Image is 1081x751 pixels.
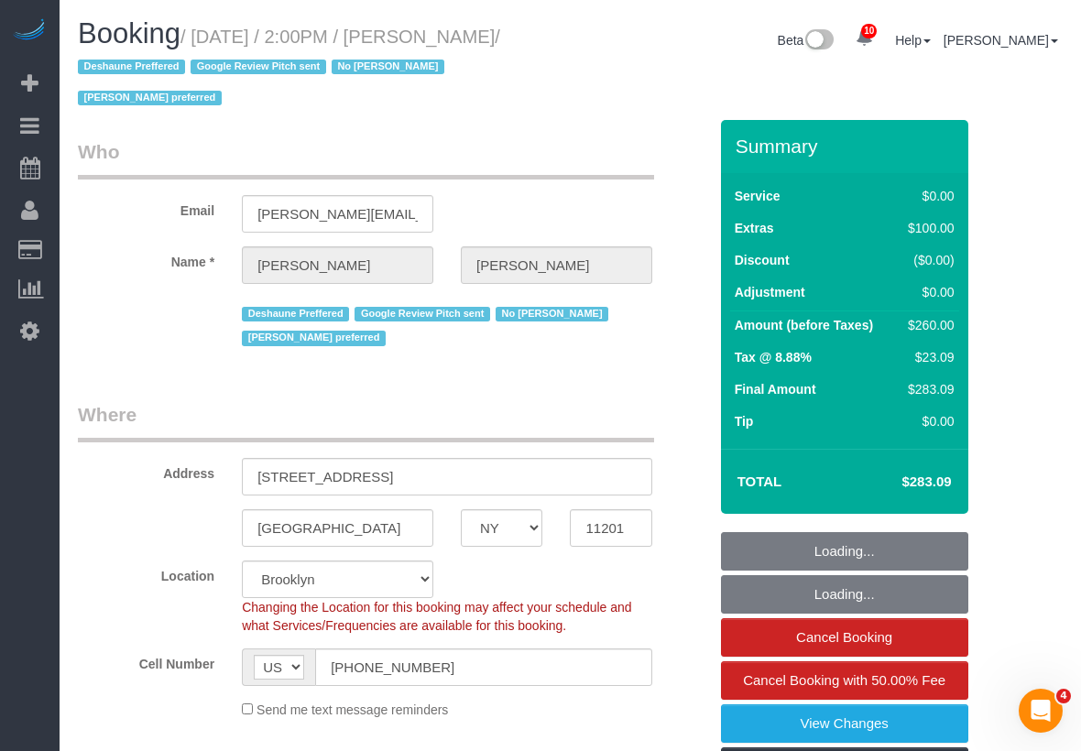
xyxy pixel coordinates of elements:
[78,60,185,74] span: Deshaune Preffered
[735,380,816,398] label: Final Amount
[721,661,968,700] a: Cancel Booking with 50.00% Fee
[64,246,228,271] label: Name *
[944,33,1058,48] a: [PERSON_NAME]
[242,331,386,345] span: [PERSON_NAME] preferred
[735,283,805,301] label: Adjustment
[355,307,490,321] span: Google Review Pitch sent
[242,307,349,321] span: Deshaune Preffered
[64,458,228,483] label: Address
[846,18,882,59] a: 10
[721,618,968,657] a: Cancel Booking
[242,246,433,284] input: First Name
[64,561,228,585] label: Location
[735,412,754,430] label: Tip
[1019,689,1063,733] iframe: Intercom live chat
[242,509,433,547] input: City
[901,348,954,366] div: $23.09
[901,380,954,398] div: $283.09
[191,60,326,74] span: Google Review Pitch sent
[64,648,228,673] label: Cell Number
[78,27,500,109] small: / [DATE] / 2:00PM / [PERSON_NAME]
[78,91,222,105] span: [PERSON_NAME] preferred
[461,246,652,284] input: Last Name
[78,138,654,180] legend: Who
[1056,689,1071,703] span: 4
[735,348,812,366] label: Tax @ 8.88%
[78,27,500,109] span: /
[570,509,651,547] input: Zip Code
[803,29,834,53] img: New interface
[78,17,180,49] span: Booking
[736,136,959,157] h3: Summary
[11,18,48,44] img: Automaid Logo
[242,600,631,633] span: Changing the Location for this booking may affect your schedule and what Services/Frequencies are...
[242,195,433,233] input: Email
[721,704,968,743] a: View Changes
[315,648,652,686] input: Cell Number
[901,283,954,301] div: $0.00
[743,672,945,688] span: Cancel Booking with 50.00% Fee
[496,307,608,321] span: No [PERSON_NAME]
[64,195,228,220] label: Email
[846,474,951,490] h4: $283.09
[895,33,931,48] a: Help
[735,187,781,205] label: Service
[78,401,654,442] legend: Where
[332,60,444,74] span: No [PERSON_NAME]
[735,219,774,237] label: Extras
[735,316,873,334] label: Amount (before Taxes)
[901,187,954,205] div: $0.00
[778,33,835,48] a: Beta
[901,412,954,430] div: $0.00
[861,24,877,38] span: 10
[901,219,954,237] div: $100.00
[737,473,782,489] strong: Total
[901,316,954,334] div: $260.00
[257,702,448,717] span: Send me text message reminders
[901,251,954,269] div: ($0.00)
[735,251,790,269] label: Discount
